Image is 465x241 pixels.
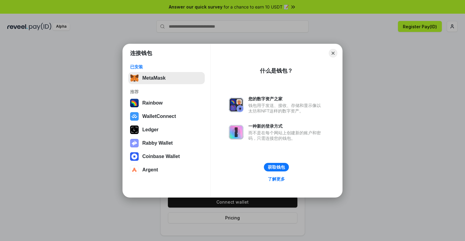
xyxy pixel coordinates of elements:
div: MetaMask [142,75,165,81]
div: 您的数字资产之家 [248,96,324,102]
button: Coinbase Wallet [128,150,205,163]
div: Ledger [142,127,158,133]
button: Rabby Wallet [128,137,205,149]
button: 获取钱包 [264,163,289,171]
div: 钱包用于发送、接收、存储和显示像以太坊和NFT这样的数字资产。 [248,103,324,114]
button: Rainbow [128,97,205,109]
div: Rabby Wallet [142,140,173,146]
h1: 连接钱包 [130,50,152,57]
button: Close [329,49,337,57]
div: 了解更多 [268,176,285,182]
button: Ledger [128,124,205,136]
a: 了解更多 [264,175,289,183]
div: 获取钱包 [268,164,285,170]
button: Argent [128,164,205,176]
img: svg+xml,%3Csvg%20fill%3D%22none%22%20height%3D%2233%22%20viewBox%3D%220%200%2035%2033%22%20width%... [130,74,139,82]
button: MetaMask [128,72,205,84]
img: svg+xml,%3Csvg%20xmlns%3D%22http%3A%2F%2Fwww.w3.org%2F2000%2Fsvg%22%20fill%3D%22none%22%20viewBox... [229,98,243,112]
div: Coinbase Wallet [142,154,180,159]
img: svg+xml,%3Csvg%20width%3D%2228%22%20height%3D%2228%22%20viewBox%3D%220%200%2028%2028%22%20fill%3D... [130,112,139,121]
div: 什么是钱包？ [260,67,293,74]
div: Argent [142,167,158,173]
img: svg+xml,%3Csvg%20xmlns%3D%22http%3A%2F%2Fwww.w3.org%2F2000%2Fsvg%22%20fill%3D%22none%22%20viewBox... [229,125,243,139]
div: 已安装 [130,64,203,70]
div: 而不是在每个网站上创建新的账户和密码，只需连接您的钱包。 [248,130,324,141]
div: Rainbow [142,100,163,106]
div: WalletConnect [142,114,176,119]
img: svg+xml,%3Csvg%20width%3D%22120%22%20height%3D%22120%22%20viewBox%3D%220%200%20120%20120%22%20fil... [130,99,139,107]
button: WalletConnect [128,110,205,122]
div: 推荐 [130,89,203,95]
img: svg+xml,%3Csvg%20xmlns%3D%22http%3A%2F%2Fwww.w3.org%2F2000%2Fsvg%22%20width%3D%2228%22%20height%3... [130,126,139,134]
img: svg+xml,%3Csvg%20xmlns%3D%22http%3A%2F%2Fwww.w3.org%2F2000%2Fsvg%22%20fill%3D%22none%22%20viewBox... [130,139,139,147]
img: svg+xml,%3Csvg%20width%3D%2228%22%20height%3D%2228%22%20viewBox%3D%220%200%2028%2028%22%20fill%3D... [130,152,139,161]
div: 一种新的登录方式 [248,123,324,129]
img: svg+xml,%3Csvg%20width%3D%2228%22%20height%3D%2228%22%20viewBox%3D%220%200%2028%2028%22%20fill%3D... [130,166,139,174]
